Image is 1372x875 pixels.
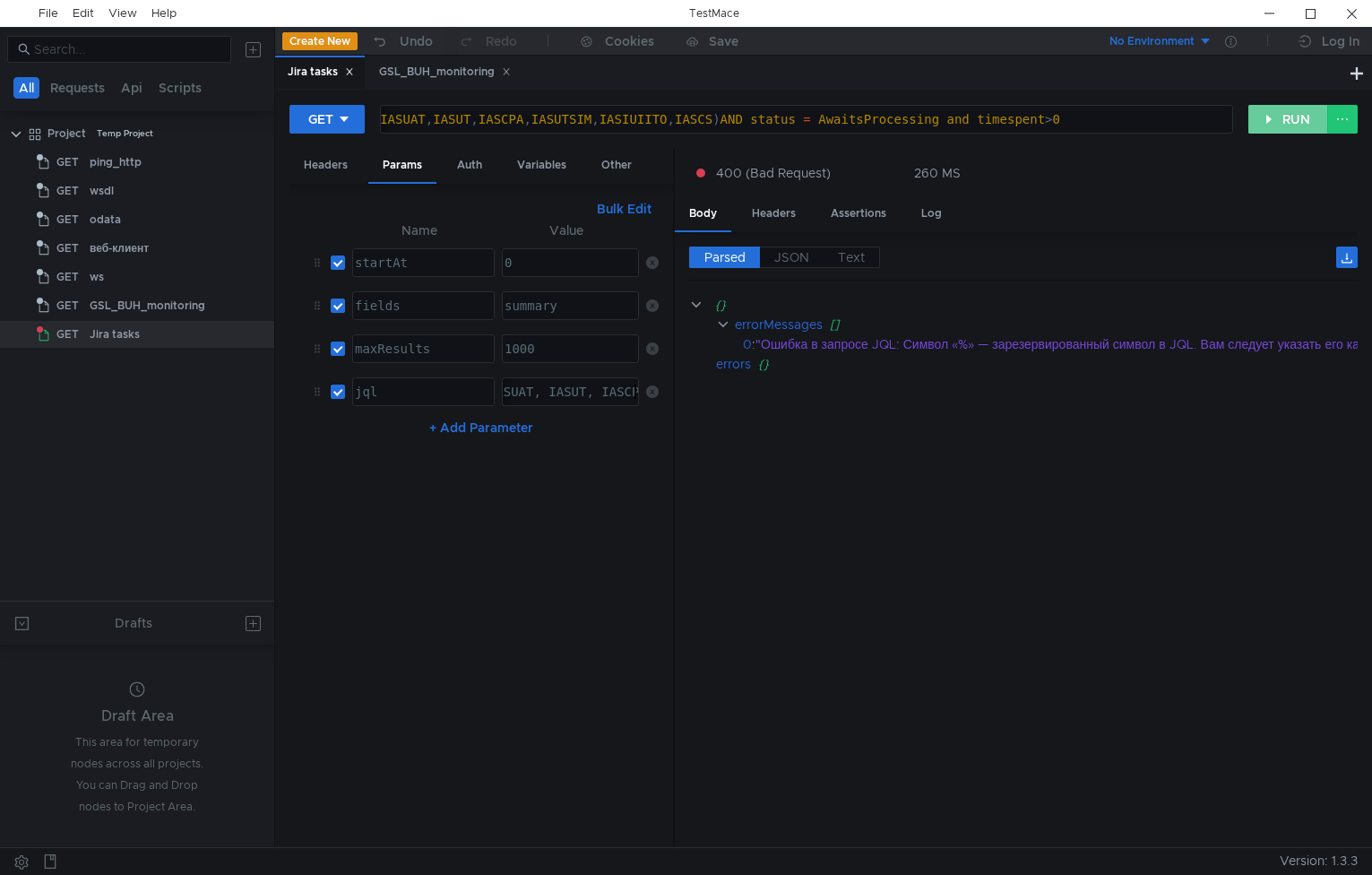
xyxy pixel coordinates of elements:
[495,220,639,241] th: Value
[90,178,114,204] div: wsdl
[1248,105,1328,134] button: RUN
[289,149,362,182] div: Headers
[1322,30,1359,52] div: Log In
[115,612,152,634] div: Drafts
[816,197,901,230] div: Assertions
[379,63,511,82] div: GSL_BUH_monitoring
[587,149,646,182] div: Other
[400,30,433,52] div: Undo
[443,149,496,182] div: Auth
[738,197,810,230] div: Headers
[422,417,540,438] button: + Add Parameter
[704,249,746,265] span: Parsed
[914,165,961,181] div: 260 MS
[153,77,207,99] button: Scripts
[90,235,149,262] div: веб-клиент
[90,264,104,290] div: ws
[56,178,79,204] span: GET
[735,315,823,334] div: errorMessages
[90,206,121,233] div: odata
[838,249,865,265] span: Text
[56,264,79,290] span: GET
[56,149,79,176] span: GET
[590,198,659,220] button: Bulk Edit
[709,35,738,48] div: Save
[1280,848,1358,874] span: Version: 1.3.3
[1109,33,1195,50] div: No Environment
[13,77,39,99] button: All
[1088,27,1212,56] button: No Environment
[907,197,956,230] div: Log
[56,321,79,348] span: GET
[47,120,86,147] div: Project
[56,206,79,233] span: GET
[56,292,79,319] span: GET
[716,354,751,374] div: errors
[605,30,654,52] div: Cookies
[116,77,148,99] button: Api
[288,63,354,82] div: Jira tasks
[368,149,436,184] div: Params
[358,28,445,55] button: Undo
[90,292,205,319] div: GSL_BUH_monitoring
[743,334,752,354] div: 0
[716,163,831,183] span: 400 (Bad Request)
[97,120,153,147] div: Temp Project
[345,220,495,241] th: Name
[289,105,365,134] button: GET
[45,77,110,99] button: Requests
[34,39,220,59] input: Search...
[774,249,809,265] span: JSON
[486,30,517,52] div: Redo
[503,149,581,182] div: Variables
[675,197,731,232] div: Body
[308,109,333,129] div: GET
[90,321,140,348] div: Jira tasks
[56,235,79,262] span: GET
[445,28,530,55] button: Redo
[282,32,358,50] button: Create New
[90,149,142,176] div: ping_http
